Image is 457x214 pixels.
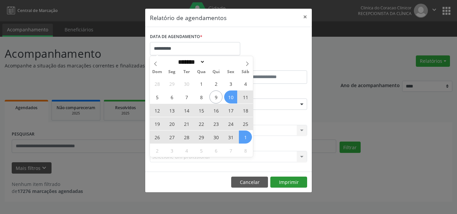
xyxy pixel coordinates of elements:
span: Outubro 21, 2025 [180,117,193,130]
span: Outubro 9, 2025 [209,90,222,103]
span: Outubro 18, 2025 [239,104,252,117]
span: Sex [223,70,238,74]
select: Month [176,58,205,65]
span: Outubro 3, 2025 [224,77,237,90]
span: Novembro 2, 2025 [151,144,164,157]
span: Outubro 1, 2025 [195,77,208,90]
span: Outubro 15, 2025 [195,104,208,117]
span: Outubro 6, 2025 [165,90,178,103]
span: Outubro 11, 2025 [239,90,252,103]
span: Outubro 10, 2025 [224,90,237,103]
span: Outubro 20, 2025 [165,117,178,130]
span: Outubro 29, 2025 [195,131,208,144]
span: Outubro 12, 2025 [151,104,164,117]
span: Novembro 5, 2025 [195,144,208,157]
span: Novembro 3, 2025 [165,144,178,157]
span: Novembro 8, 2025 [239,144,252,157]
label: DATA DE AGENDAMENTO [150,32,202,42]
span: Outubro 7, 2025 [180,90,193,103]
span: Outubro 16, 2025 [209,104,222,117]
span: Qua [194,70,209,74]
span: Setembro 29, 2025 [165,77,178,90]
button: Close [298,9,312,25]
input: Year [205,58,227,65]
span: Outubro 17, 2025 [224,104,237,117]
span: Outubro 30, 2025 [209,131,222,144]
span: Sáb [238,70,253,74]
span: Novembro 7, 2025 [224,144,237,157]
span: Novembro 6, 2025 [209,144,222,157]
span: Setembro 28, 2025 [151,77,164,90]
span: Outubro 26, 2025 [151,131,164,144]
span: Outubro 27, 2025 [165,131,178,144]
span: Dom [150,70,165,74]
span: Outubro 14, 2025 [180,104,193,117]
span: Outubro 19, 2025 [151,117,164,130]
span: Novembro 4, 2025 [180,144,193,157]
span: Outubro 13, 2025 [165,104,178,117]
span: Outubro 2, 2025 [209,77,222,90]
span: Outubro 5, 2025 [151,90,164,103]
button: Cancelar [231,177,268,188]
span: Seg [165,70,179,74]
span: Outubro 25, 2025 [239,117,252,130]
label: ATÉ [230,60,307,70]
span: Qui [209,70,223,74]
span: Outubro 24, 2025 [224,117,237,130]
h5: Relatório de agendamentos [150,13,226,22]
span: Ter [179,70,194,74]
span: Outubro 28, 2025 [180,131,193,144]
span: Outubro 23, 2025 [209,117,222,130]
span: Setembro 30, 2025 [180,77,193,90]
span: Outubro 8, 2025 [195,90,208,103]
button: Imprimir [270,177,307,188]
span: Novembro 1, 2025 [239,131,252,144]
span: Outubro 22, 2025 [195,117,208,130]
span: Outubro 31, 2025 [224,131,237,144]
span: Outubro 4, 2025 [239,77,252,90]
